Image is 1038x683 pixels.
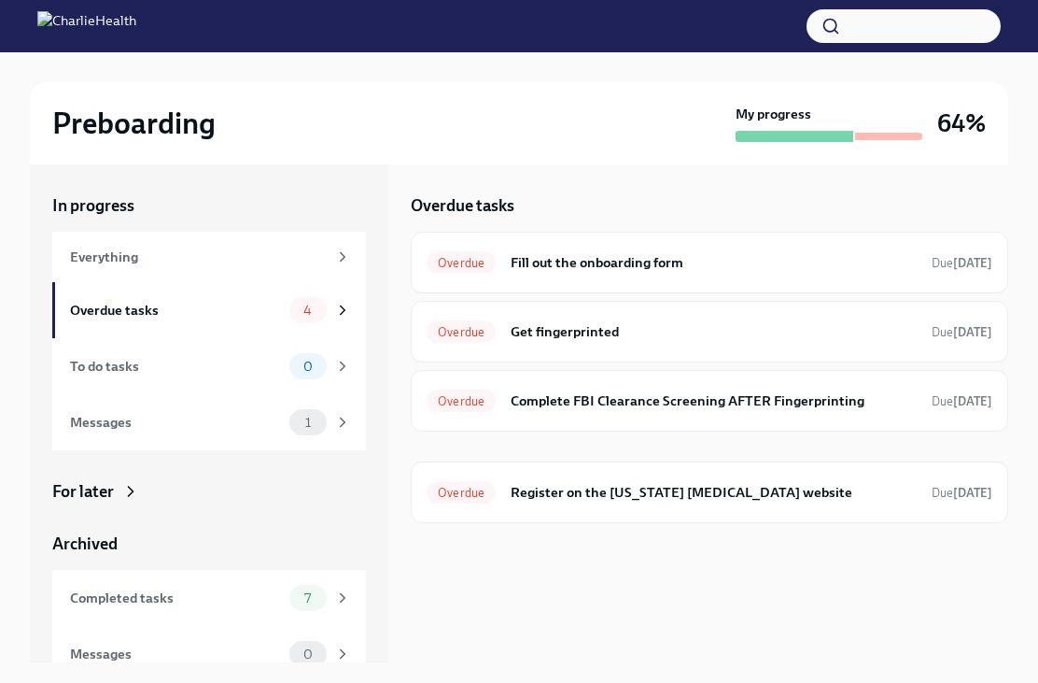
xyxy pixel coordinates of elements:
a: Overdue tasks4 [52,282,366,338]
span: Due [932,256,992,270]
span: October 10th, 2025 09:00 [932,323,992,341]
div: Messages [70,412,282,433]
span: Due [932,394,992,408]
a: OverdueGet fingerprintedDue[DATE] [427,317,992,347]
a: Messages0 [52,626,366,682]
a: Archived [52,533,366,555]
a: To do tasks0 [52,338,366,394]
strong: [DATE] [953,256,992,270]
a: Everything [52,232,366,282]
h6: Complete FBI Clearance Screening AFTER Fingerprinting [511,391,917,411]
span: October 6th, 2025 09:00 [932,484,992,502]
h5: Overdue tasks [411,194,514,217]
span: 1 [294,416,322,430]
img: CharlieHealth [37,11,136,41]
span: Overdue [427,486,496,500]
span: 7 [293,591,322,605]
a: Completed tasks7 [52,570,366,626]
a: OverdueFill out the onboarding formDue[DATE] [427,248,992,277]
span: October 13th, 2025 09:00 [932,392,992,410]
span: Overdue [427,394,496,408]
strong: [DATE] [953,325,992,339]
span: Overdue [427,325,496,339]
span: Due [932,486,992,500]
div: Everything [70,247,327,267]
span: 0 [292,360,324,374]
div: Messages [70,644,282,664]
span: Due [932,325,992,339]
strong: My progress [736,105,811,123]
span: 4 [292,304,323,318]
h6: Register on the [US_STATE] [MEDICAL_DATA] website [511,482,917,503]
a: In progress [52,194,366,217]
h6: Fill out the onboarding form [511,252,917,273]
strong: [DATE] [953,486,992,500]
span: Overdue [427,256,496,270]
span: October 5th, 2025 09:00 [932,254,992,272]
a: OverdueRegister on the [US_STATE] [MEDICAL_DATA] websiteDue[DATE] [427,477,992,507]
div: Overdue tasks [70,300,282,320]
a: Messages1 [52,394,366,450]
a: For later [52,480,366,503]
h3: 64% [937,107,986,140]
h2: Preboarding [52,105,216,142]
strong: [DATE] [953,394,992,408]
span: 0 [292,647,324,662]
div: Completed tasks [70,588,282,608]
div: To do tasks [70,356,282,377]
h6: Get fingerprinted [511,321,917,342]
div: For later [52,480,114,503]
a: OverdueComplete FBI Clearance Screening AFTER FingerprintingDue[DATE] [427,386,992,416]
